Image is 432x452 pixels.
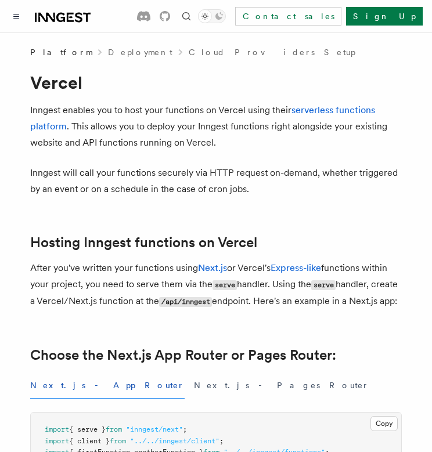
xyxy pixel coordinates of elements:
[30,165,402,197] p: Inngest will call your functions securely via HTTP request on-demand, whether triggered by an eve...
[30,46,92,58] span: Platform
[183,425,187,433] span: ;
[45,425,69,433] span: import
[30,373,185,399] button: Next.js - App Router
[69,425,106,433] span: { serve }
[30,260,402,310] p: After you've written your functions using or Vercel's functions within your project, you need to ...
[69,437,110,445] span: { client }
[346,7,423,26] a: Sign Up
[110,437,126,445] span: from
[271,262,321,273] a: Express-like
[159,297,212,307] code: /api/inngest
[219,437,224,445] span: ;
[370,416,398,431] button: Copy
[213,280,237,290] code: serve
[9,9,23,23] button: Toggle navigation
[108,46,172,58] a: Deployment
[126,425,183,433] span: "inngest/next"
[311,280,336,290] code: serve
[30,234,257,251] a: Hosting Inngest functions on Vercel
[189,46,355,58] a: Cloud Providers Setup
[30,347,336,363] a: Choose the Next.js App Router or Pages Router:
[30,102,402,151] p: Inngest enables you to host your functions on Vercel using their . This allows you to deploy your...
[179,9,193,23] button: Find something...
[106,425,122,433] span: from
[30,72,402,93] h1: Vercel
[45,437,69,445] span: import
[194,373,369,399] button: Next.js - Pages Router
[130,437,219,445] span: "../../inngest/client"
[198,262,227,273] a: Next.js
[198,9,226,23] button: Toggle dark mode
[235,7,341,26] a: Contact sales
